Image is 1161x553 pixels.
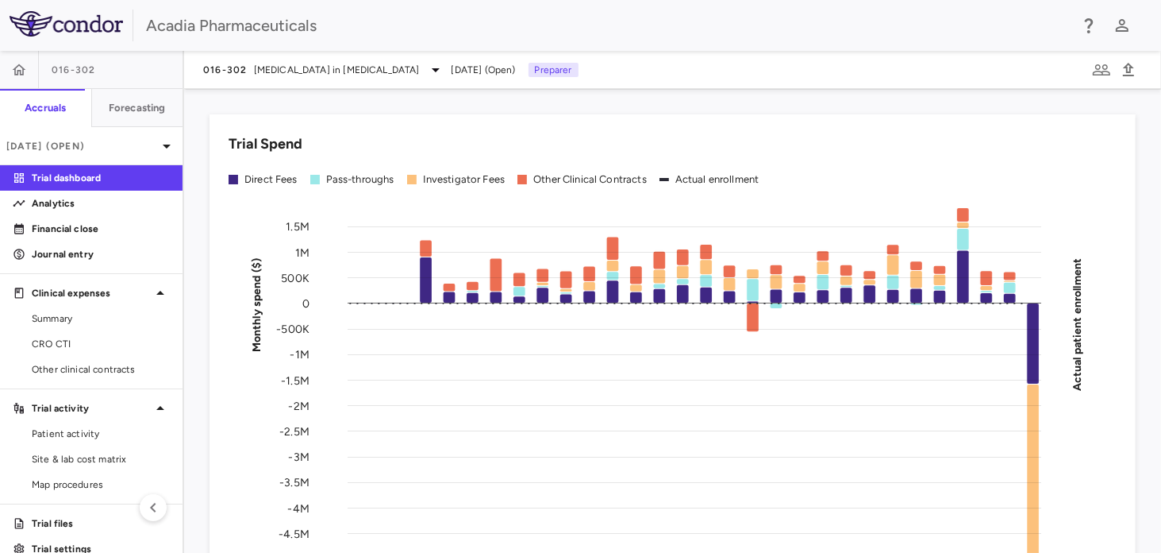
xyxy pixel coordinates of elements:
tspan: -4M [288,501,309,515]
span: 016-302 [203,64,248,76]
tspan: 0 [302,296,309,310]
p: Preparer [529,63,579,77]
div: Other Clinical Contracts [533,172,647,187]
tspan: -500K [276,323,309,336]
div: Direct Fees [244,172,298,187]
tspan: 500K [281,271,309,284]
div: Actual enrollment [675,172,759,187]
p: [DATE] (Open) [6,139,157,153]
span: Summary [32,311,170,326]
tspan: -1M [290,348,309,362]
tspan: -2.5M [279,425,309,439]
div: Acadia Pharmaceuticals [146,14,1069,37]
span: [DATE] (Open) [452,63,516,77]
p: Financial close [32,222,170,236]
span: Site & lab cost matrix [32,452,170,466]
span: Other clinical contracts [32,362,170,377]
tspan: Monthly spend ($) [250,257,263,352]
h6: Trial Spend [229,133,302,155]
tspan: 1.5M [286,220,309,234]
tspan: -1.5M [281,373,309,387]
tspan: -3M [289,451,309,464]
tspan: -2M [289,399,309,412]
span: Patient activity [32,427,170,441]
p: Analytics [32,196,170,211]
p: Trial files [32,516,170,531]
h6: Forecasting [109,101,166,115]
div: Pass-throughs [326,172,394,187]
span: 016-302 [52,64,96,76]
img: logo-full-SnFGN8VE.png [10,11,123,37]
p: Clinical expenses [32,286,151,300]
span: CRO CTI [32,337,170,351]
tspan: Actual patient enrollment [1071,257,1084,391]
span: [MEDICAL_DATA] in [MEDICAL_DATA] [254,63,420,77]
tspan: 1M [295,246,309,259]
h6: Accruals [25,101,66,115]
p: Journal entry [32,247,170,261]
p: Trial dashboard [32,171,170,185]
p: Trial activity [32,401,151,416]
tspan: -3.5M [279,476,309,489]
tspan: -4.5M [279,527,309,540]
span: Map procedures [32,478,170,492]
div: Investigator Fees [423,172,506,187]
